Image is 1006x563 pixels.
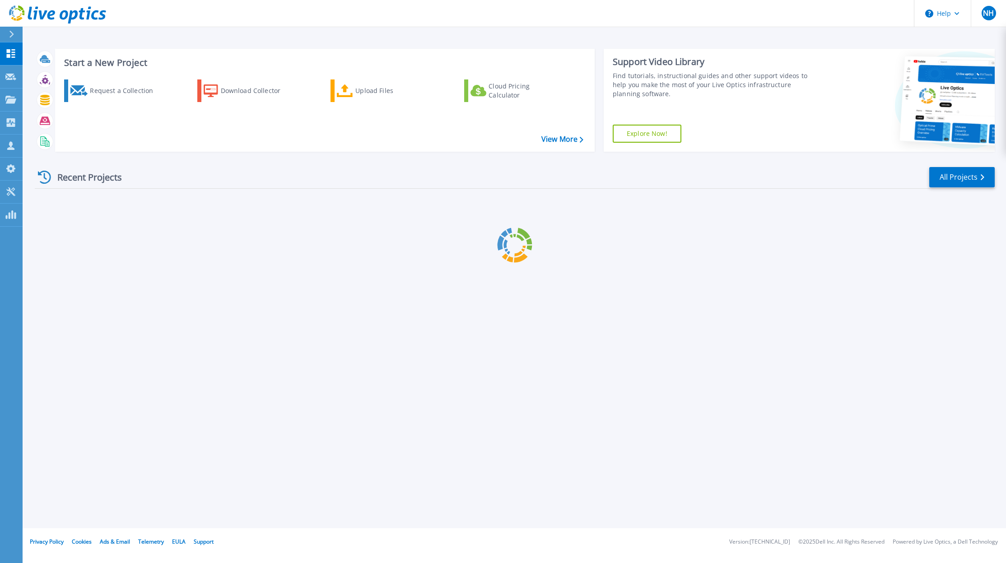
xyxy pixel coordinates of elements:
[613,56,814,68] div: Support Video Library
[197,79,298,102] a: Download Collector
[100,538,130,545] a: Ads & Email
[355,82,428,100] div: Upload Files
[798,539,885,545] li: © 2025 Dell Inc. All Rights Reserved
[613,125,681,143] a: Explore Now!
[90,82,162,100] div: Request a Collection
[893,539,998,545] li: Powered by Live Optics, a Dell Technology
[541,135,583,144] a: View More
[35,166,134,188] div: Recent Projects
[194,538,214,545] a: Support
[489,82,561,100] div: Cloud Pricing Calculator
[613,71,814,98] div: Find tutorials, instructional guides and other support videos to help you make the most of your L...
[983,9,994,17] span: NH
[64,79,165,102] a: Request a Collection
[138,538,164,545] a: Telemetry
[221,82,293,100] div: Download Collector
[729,539,790,545] li: Version: [TECHNICAL_ID]
[929,167,995,187] a: All Projects
[172,538,186,545] a: EULA
[30,538,64,545] a: Privacy Policy
[72,538,92,545] a: Cookies
[64,58,583,68] h3: Start a New Project
[464,79,565,102] a: Cloud Pricing Calculator
[331,79,431,102] a: Upload Files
